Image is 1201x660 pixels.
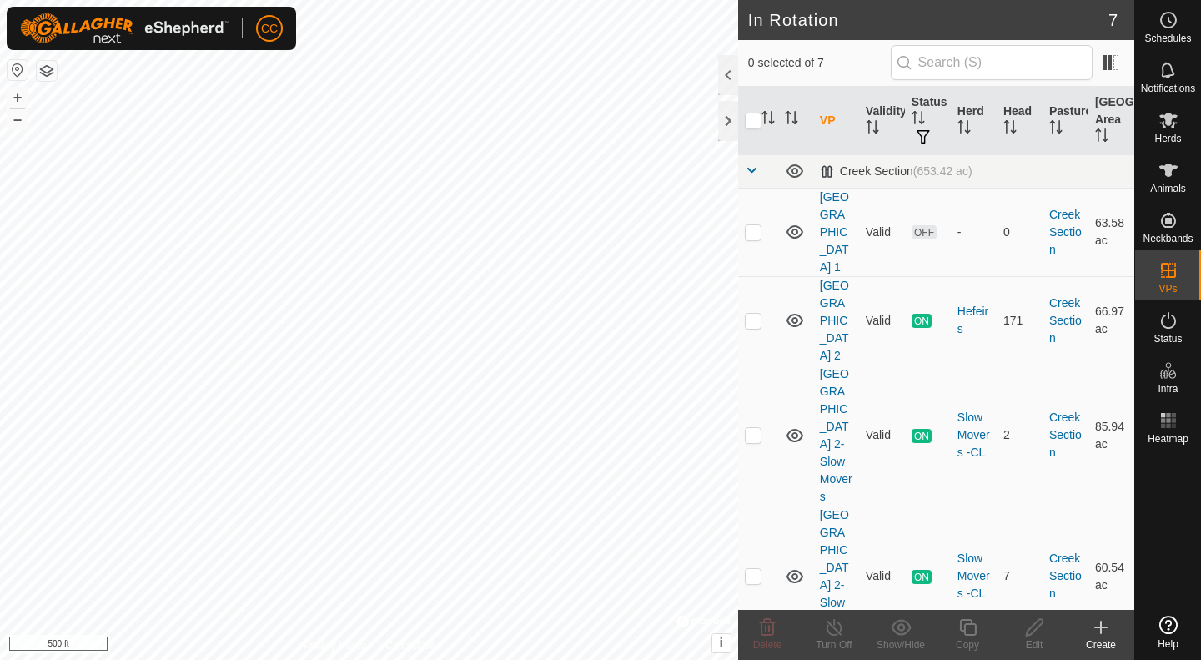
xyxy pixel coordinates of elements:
[1158,639,1178,649] span: Help
[813,87,859,155] th: VP
[1088,276,1134,365] td: 66.97 ac
[8,109,28,129] button: –
[934,637,1001,652] div: Copy
[997,506,1043,647] td: 7
[859,188,905,276] td: Valid
[867,637,934,652] div: Show/Hide
[1043,87,1088,155] th: Pasture
[859,365,905,506] td: Valid
[1049,411,1082,459] a: Creek Section
[761,113,775,127] p-sorticon: Activate to sort
[820,190,849,274] a: [GEOGRAPHIC_DATA] 1
[712,634,731,652] button: i
[261,20,278,38] span: CC
[820,508,852,644] a: [GEOGRAPHIC_DATA] 2-Slow Movers 2
[1049,296,1082,345] a: Creek Section
[1154,134,1181,144] span: Herds
[997,188,1043,276] td: 0
[1049,208,1082,256] a: Creek Section
[1049,123,1063,136] p-sorticon: Activate to sort
[1158,284,1177,294] span: VPs
[1108,8,1118,33] span: 7
[385,638,435,653] a: Contact Us
[957,409,990,461] div: Slow Movers -CL
[753,639,782,651] span: Delete
[859,87,905,155] th: Validity
[1095,131,1108,144] p-sorticon: Activate to sort
[1153,334,1182,344] span: Status
[1088,188,1134,276] td: 63.58 ac
[859,276,905,365] td: Valid
[957,123,971,136] p-sorticon: Activate to sort
[1088,365,1134,506] td: 85.94 ac
[303,638,365,653] a: Privacy Policy
[912,570,932,584] span: ON
[1141,83,1195,93] span: Notifications
[866,123,879,136] p-sorticon: Activate to sort
[1158,384,1178,394] span: Infra
[951,87,997,155] th: Herd
[1135,609,1201,656] a: Help
[957,550,990,602] div: Slow Movers -CL
[37,61,57,81] button: Map Layers
[997,276,1043,365] td: 171
[891,45,1093,80] input: Search (S)
[720,636,723,650] span: i
[8,60,28,80] button: Reset Map
[820,164,972,179] div: Creek Section
[1088,506,1134,647] td: 60.54 ac
[912,113,925,127] p-sorticon: Activate to sort
[957,303,990,338] div: Hefeirs
[912,225,937,239] span: OFF
[20,13,229,43] img: Gallagher Logo
[1148,434,1188,444] span: Heatmap
[957,224,990,241] div: -
[1003,123,1017,136] p-sorticon: Activate to sort
[997,87,1043,155] th: Head
[905,87,951,155] th: Status
[912,314,932,328] span: ON
[785,113,798,127] p-sorticon: Activate to sort
[8,88,28,108] button: +
[820,367,852,503] a: [GEOGRAPHIC_DATA] 2-Slow Movers
[748,54,891,72] span: 0 selected of 7
[1001,637,1068,652] div: Edit
[997,365,1043,506] td: 2
[1150,184,1186,194] span: Animals
[1143,234,1193,244] span: Neckbands
[1144,33,1191,43] span: Schedules
[1049,552,1082,600] a: Creek Section
[801,637,867,652] div: Turn Off
[859,506,905,647] td: Valid
[748,10,1108,30] h2: In Rotation
[1068,637,1134,652] div: Create
[820,279,849,362] a: [GEOGRAPHIC_DATA] 2
[913,164,972,178] span: (653.42 ac)
[1088,87,1134,155] th: [GEOGRAPHIC_DATA] Area
[912,429,932,443] span: ON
